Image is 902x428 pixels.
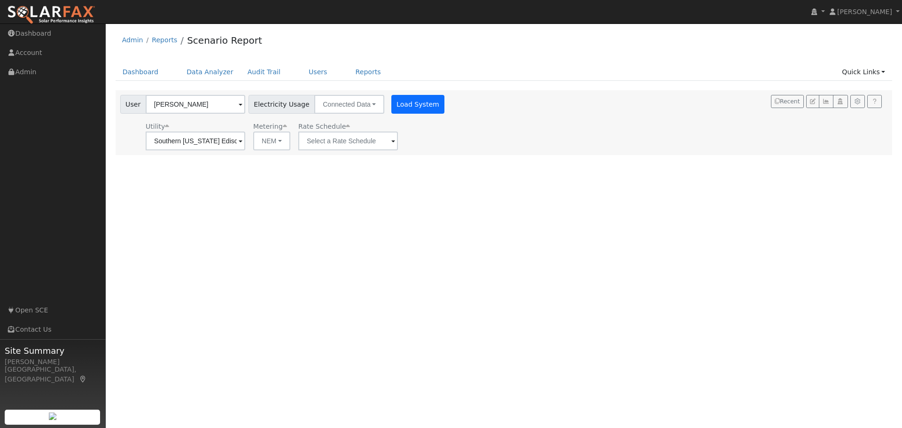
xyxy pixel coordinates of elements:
span: Electricity Usage [249,95,315,114]
div: [PERSON_NAME] [5,357,101,367]
button: Load System [391,95,445,114]
div: [GEOGRAPHIC_DATA], [GEOGRAPHIC_DATA] [5,365,101,384]
img: SolarFax [7,5,95,25]
a: Data Analyzer [179,63,241,81]
button: Settings [850,95,865,108]
button: Login As [833,95,848,108]
button: NEM [253,132,290,150]
span: User [120,95,146,114]
button: Recent [771,95,804,108]
a: Admin [122,36,143,44]
a: Reports [152,36,177,44]
button: Edit User [806,95,819,108]
button: Connected Data [314,95,384,114]
input: Select a Rate Schedule [298,132,398,150]
span: Site Summary [5,344,101,357]
button: Multi-Series Graph [819,95,833,108]
a: Audit Trail [241,63,288,81]
a: Reports [349,63,388,81]
div: Utility [146,122,245,132]
span: Alias: TOU-D-PRIME [298,123,350,130]
a: Quick Links [835,63,892,81]
a: Scenario Report [187,35,262,46]
a: Dashboard [116,63,166,81]
a: Map [79,375,87,383]
input: Select a Utility [146,132,245,150]
img: retrieve [49,412,56,420]
span: [PERSON_NAME] [837,8,892,16]
div: Metering [253,122,290,132]
a: Users [302,63,334,81]
a: Help Link [867,95,882,108]
input: Select a User [146,95,245,114]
